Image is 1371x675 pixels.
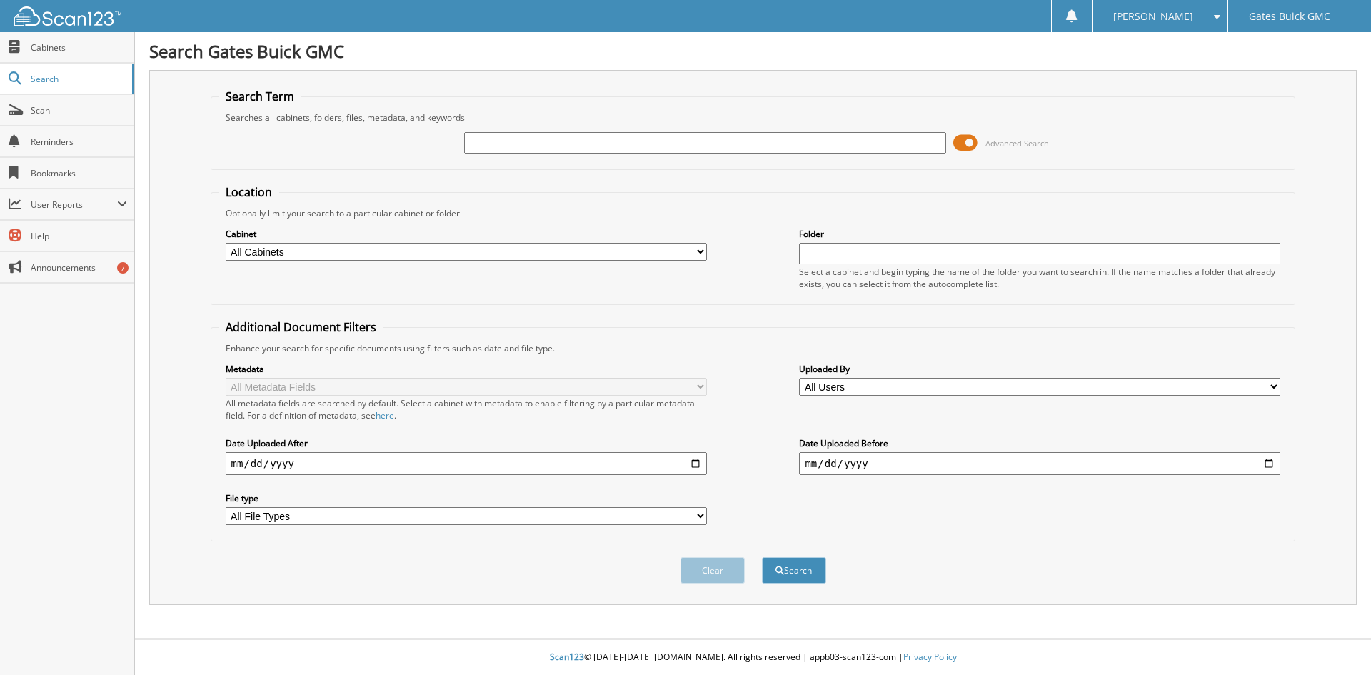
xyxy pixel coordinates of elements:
span: Gates Buick GMC [1249,12,1330,21]
span: Reminders [31,136,127,148]
a: here [376,409,394,421]
img: scan123-logo-white.svg [14,6,121,26]
a: Privacy Policy [903,651,957,663]
label: Uploaded By [799,363,1280,375]
span: Announcements [31,261,127,274]
span: Cabinets [31,41,127,54]
div: Select a cabinet and begin typing the name of the folder you want to search in. If the name match... [799,266,1280,290]
legend: Location [219,184,279,200]
span: Scan123 [550,651,584,663]
div: 7 [117,262,129,274]
label: Date Uploaded Before [799,437,1280,449]
span: Search [31,73,125,85]
div: Enhance your search for specific documents using filters such as date and file type. [219,342,1288,354]
div: Optionally limit your search to a particular cabinet or folder [219,207,1288,219]
button: Clear [681,557,745,584]
input: end [799,452,1280,475]
div: Searches all cabinets, folders, files, metadata, and keywords [219,111,1288,124]
span: Help [31,230,127,242]
label: Metadata [226,363,707,375]
div: © [DATE]-[DATE] [DOMAIN_NAME]. All rights reserved | appb03-scan123-com | [135,640,1371,675]
span: Bookmarks [31,167,127,179]
label: File type [226,492,707,504]
label: Date Uploaded After [226,437,707,449]
label: Cabinet [226,228,707,240]
span: [PERSON_NAME] [1113,12,1193,21]
span: Advanced Search [985,138,1049,149]
button: Search [762,557,826,584]
div: All metadata fields are searched by default. Select a cabinet with metadata to enable filtering b... [226,397,707,421]
span: Scan [31,104,127,116]
input: start [226,452,707,475]
label: Folder [799,228,1280,240]
h1: Search Gates Buick GMC [149,39,1357,63]
span: User Reports [31,199,117,211]
legend: Additional Document Filters [219,319,383,335]
legend: Search Term [219,89,301,104]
